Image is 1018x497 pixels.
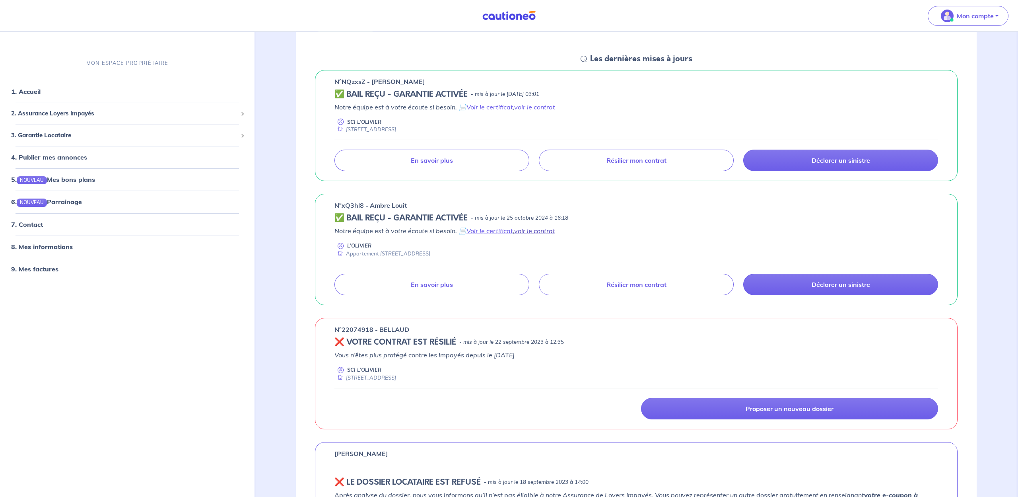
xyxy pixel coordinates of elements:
button: illu_account_valid_menu.svgMon compte [928,6,1008,26]
h5: ❌️️ LE DOSSIER LOCATAIRE EST REFUSÉ [334,478,481,487]
a: voir le contrat [514,103,555,111]
a: Résilier mon contrat [539,274,734,295]
p: n°22074918 - BELLAUD [334,325,409,334]
a: 7. Contact [11,220,43,228]
p: SCI L'OLIVIER [347,118,381,126]
p: L'OLIVIER [347,242,371,249]
h5: ✅ BAIL REÇU - GARANTIE ACTIVÉE [334,90,468,99]
a: Déclarer un sinistre [743,274,938,295]
div: Appartement [STREET_ADDRESS] [334,250,430,257]
p: Résilier mon contrat [606,156,666,164]
p: En savoir plus [411,281,453,288]
p: SCI L'OLIVIER [347,366,381,374]
div: 7. Contact [3,216,251,232]
a: 1. Accueil [11,88,41,96]
a: En savoir plus [334,274,529,295]
span: 3. Garantie Locataire [11,131,237,140]
a: voir le contrat [514,227,555,235]
p: MON ESPACE PROPRIÉTAIRE [86,59,168,67]
div: 2. Assurance Loyers Impayés [3,106,251,121]
a: Proposer un nouveau dossier [641,398,938,419]
p: Notre équipe est à votre écoute si besoin. 📄 , [334,102,938,112]
h5: ✅ BAIL REÇU - GARANTIE ACTIVÉE [334,213,468,223]
span: 2. Assurance Loyers Impayés [11,109,237,118]
p: n°NQzxsZ - [PERSON_NAME] [334,77,425,86]
a: Voir le certificat [466,227,513,235]
a: 5.NOUVEAUMes bons plans [11,175,95,183]
h5: Les dernières mises à jours [590,54,692,64]
p: - mis à jour le 25 octobre 2024 à 16:18 [471,214,568,222]
img: Cautioneo [479,11,539,21]
div: 9. Mes factures [3,261,251,277]
a: En savoir plus [334,150,529,171]
a: Voir le certificat [466,103,513,111]
p: [PERSON_NAME] [334,449,388,458]
div: [STREET_ADDRESS] [334,374,396,382]
div: state: CONTRACT-VALIDATED, Context: NEW,CHOOSE-CERTIFICATE,ALONE,LESSOR-DOCUMENTS [334,90,938,99]
div: 5.NOUVEAUMes bons plans [3,172,251,187]
p: En savoir plus [411,156,453,164]
h5: ❌ VOTRE CONTRAT EST RÉSILIÉ [334,337,456,347]
a: 6.NOUVEAUParrainage [11,198,82,206]
div: 1. Accueil [3,84,251,99]
p: Vous n’êtes plus protégé contre les impayés depuis le [DATE] [334,350,938,360]
div: state: CONTRACT-VALIDATED, Context: NEW,MAYBE-CERTIFICATE,ALONE,LESSOR-DOCUMENTS [334,213,938,223]
div: 8. Mes informations [3,238,251,254]
p: - mis à jour le 18 septembre 2023 à 14:00 [484,478,589,486]
img: illu_account_valid_menu.svg [941,10,954,22]
p: n°xQ3hl8 - Ambre Louit [334,201,407,210]
p: Notre équipe est à votre écoute si besoin. 📄 , [334,226,938,236]
a: 8. Mes informations [11,242,73,250]
p: Résilier mon contrat [606,281,666,288]
div: 6.NOUVEAUParrainage [3,194,251,210]
div: state: REJECTED, Context: NEW,MAYBE-CERTIFICATE,ALONE,LESSOR-DOCUMENTS [334,478,938,487]
a: Résilier mon contrat [539,150,734,171]
p: - mis à jour le [DATE] 03:01 [471,90,539,98]
p: Déclarer un sinistre [812,281,870,288]
p: Déclarer un sinistre [812,156,870,164]
a: Déclarer un sinistre [743,150,938,171]
div: 4. Publier mes annonces [3,149,251,165]
div: state: REVOKED, Context: ,MAYBE-CERTIFICATE,,LESSOR-DOCUMENTS,IS-ODEALIM [334,337,938,347]
div: [STREET_ADDRESS] [334,126,396,133]
a: 4. Publier mes annonces [11,153,87,161]
p: - mis à jour le 22 septembre 2023 à 12:35 [459,338,564,346]
p: Proposer un nouveau dossier [746,405,833,413]
p: Mon compte [957,11,994,21]
a: 9. Mes factures [11,265,58,273]
div: 3. Garantie Locataire [3,128,251,143]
